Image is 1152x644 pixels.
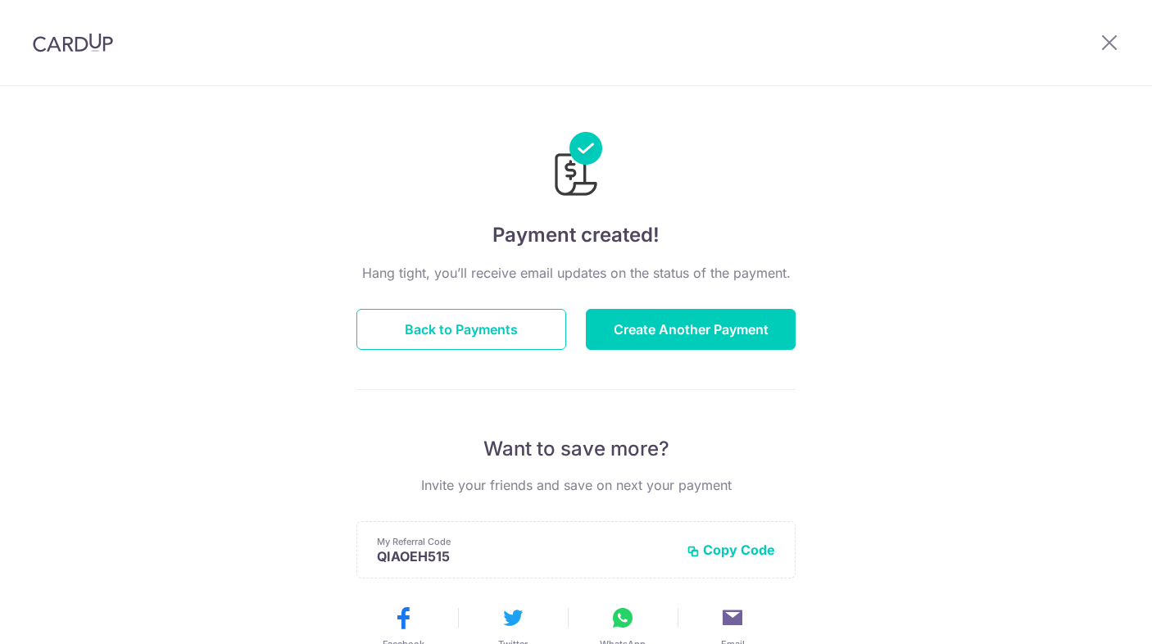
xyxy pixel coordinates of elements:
p: My Referral Code [377,535,674,548]
p: QIAOEH515 [377,548,674,565]
h4: Payment created! [356,220,796,250]
p: Hang tight, you’ll receive email updates on the status of the payment. [356,263,796,283]
p: Want to save more? [356,436,796,462]
img: CardUp [33,33,113,52]
p: Invite your friends and save on next your payment [356,475,796,495]
button: Create Another Payment [586,309,796,350]
img: Payments [550,132,602,201]
button: Back to Payments [356,309,566,350]
button: Copy Code [687,542,775,558]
